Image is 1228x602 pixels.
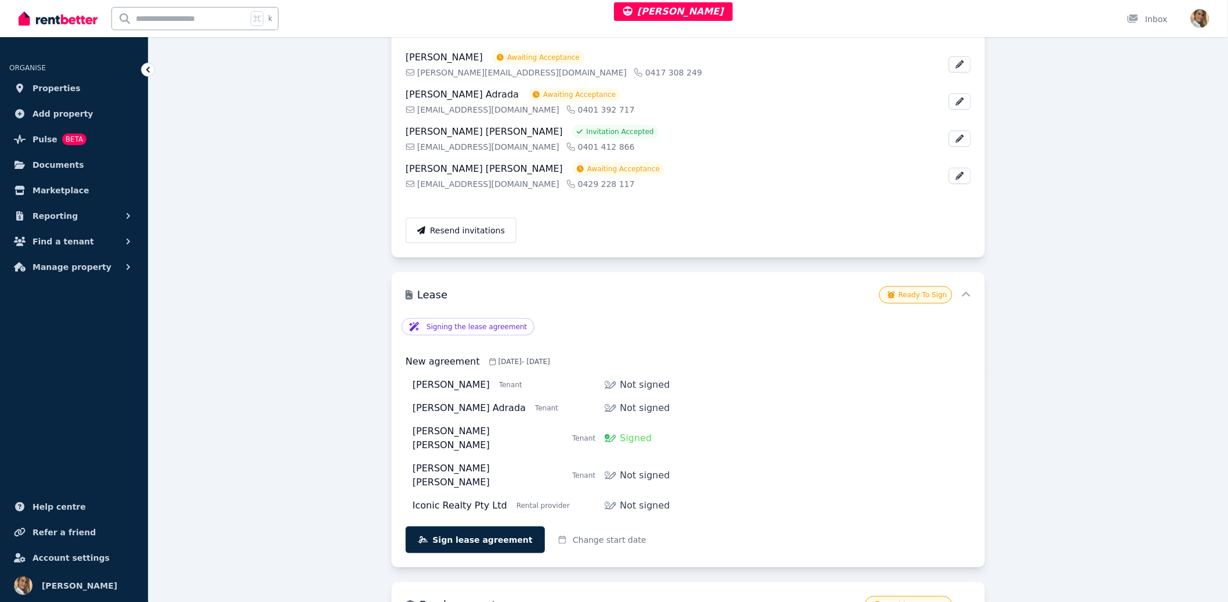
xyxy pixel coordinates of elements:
span: Find a tenant [32,235,94,248]
p: [PERSON_NAME] [PERSON_NAME] [406,162,563,176]
span: Not signed [620,401,670,415]
p: [PERSON_NAME] Adrada [406,88,519,102]
span: Account settings [32,551,110,565]
a: 0401 392 717 [566,104,635,116]
span: [PERSON_NAME] [623,6,724,17]
a: Account settings [9,546,139,569]
div: Tenant [535,403,558,413]
a: 0401 412 866 [566,141,635,153]
span: Not signed [620,378,670,392]
span: Not signed [620,468,670,482]
a: PulseBETA [9,128,139,151]
span: Awaiting Acceptance [507,53,580,62]
span: Add property [32,107,93,121]
a: Properties [9,77,139,100]
div: [PERSON_NAME] [413,378,490,392]
span: Awaiting Acceptance [543,90,616,99]
a: Marketplace [9,179,139,202]
span: ORGANISE [9,64,46,72]
h3: Lease [417,287,875,303]
div: Tenant [499,380,522,390]
span: Manage property [32,260,111,274]
a: [EMAIL_ADDRESS][DOMAIN_NAME] [406,141,559,153]
img: Signed or not signed [605,402,616,414]
img: Signed or not signed [605,470,616,481]
span: Properties [32,81,81,95]
div: Tenant [572,434,595,443]
div: Iconic Realty Pty Ltd [413,499,507,513]
div: [PERSON_NAME] [PERSON_NAME] [413,424,563,452]
img: Signed or not signed [605,432,616,444]
h4: New agreement [406,355,480,369]
button: Resend invitations [406,218,517,243]
button: Manage property [9,255,139,279]
a: 0429 228 117 [566,178,635,190]
a: [PERSON_NAME][EMAIL_ADDRESS][DOMAIN_NAME] [406,67,627,78]
img: Jodie Cartmer [1191,9,1209,28]
div: Signing the lease agreement [402,318,975,336]
div: Tenant [572,471,595,480]
img: Signed or not signed [605,379,616,391]
p: [PERSON_NAME] [406,51,483,64]
a: Refer a friend [9,521,139,544]
div: [PERSON_NAME] [PERSON_NAME] [413,462,563,489]
button: Find a tenant [9,230,139,253]
img: Jodie Cartmer [14,576,32,595]
span: Refer a friend [32,525,96,539]
div: Rental provider [517,501,570,510]
div: Inbox [1127,13,1168,25]
button: Change start date [550,529,656,550]
a: Documents [9,153,139,176]
span: Documents [32,158,84,172]
span: Not signed [620,499,670,513]
span: Marketplace [32,183,89,197]
span: BETA [62,134,86,145]
a: Help centre [9,495,139,518]
span: Signed [620,431,652,445]
span: Reporting [32,209,78,223]
img: Signed or not signed [605,500,616,511]
p: [PERSON_NAME] [PERSON_NAME] [406,125,563,139]
img: RentBetter [19,10,97,27]
div: [PERSON_NAME] Adrada [413,401,526,415]
a: Add property [9,102,139,125]
button: Reporting [9,204,139,228]
span: k [268,14,272,23]
button: Sign lease agreement [406,527,545,553]
span: Awaiting Acceptance [587,164,660,174]
span: Invitation Accepted [586,127,653,136]
a: 0417 308 249 [634,67,702,78]
span: Pulse [32,132,57,146]
a: [EMAIL_ADDRESS][DOMAIN_NAME] [406,178,559,190]
span: [PERSON_NAME] [42,579,117,593]
a: [EMAIL_ADDRESS][DOMAIN_NAME] [406,104,559,116]
p: Signing the lease agreement [427,322,527,331]
span: [DATE] - [DATE] [499,357,550,366]
span: Ready To Sign [898,290,947,300]
span: Help centre [32,500,86,514]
